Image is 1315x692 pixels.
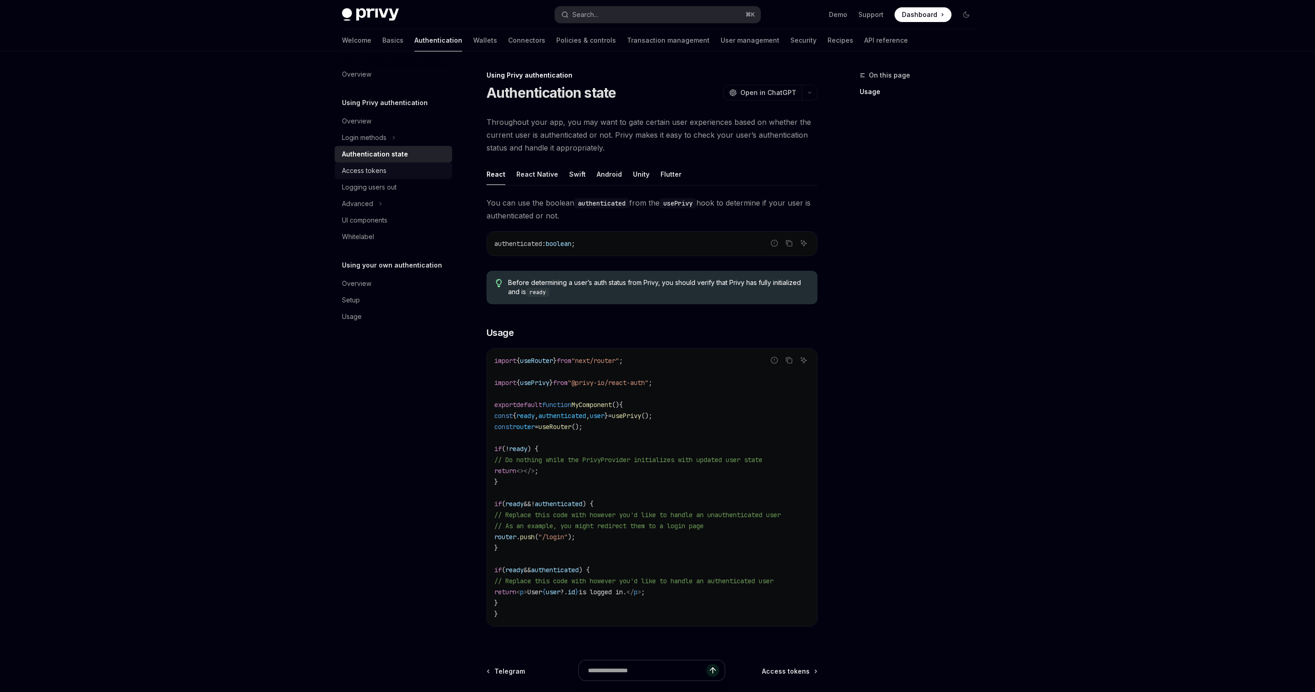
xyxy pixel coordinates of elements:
span: Open in ChatGPT [740,88,796,97]
span: usePrivy [520,379,549,387]
span: } [549,379,553,387]
span: } [494,599,498,607]
span: import [494,379,516,387]
a: Overview [335,113,452,129]
span: user [590,412,604,420]
div: Using Privy authentication [487,71,817,80]
a: Usage [335,308,452,325]
span: ready [505,500,524,508]
span: // As an example, you might redirect them to a login page [494,522,704,530]
span: () [612,401,619,409]
span: ready [505,566,524,574]
span: ?. [560,588,568,596]
span: > [524,588,527,596]
span: && [524,566,531,574]
span: if [494,500,502,508]
span: ) { [579,566,590,574]
code: usePrivy [660,198,696,208]
span: ; [535,467,538,475]
span: authenticated [535,500,582,508]
a: Security [790,29,817,51]
span: ); [568,533,575,541]
span: MyComponent [571,401,612,409]
span: > [638,588,641,596]
a: Basics [382,29,403,51]
div: Overview [342,278,371,289]
span: authenticated [494,240,542,248]
a: Usage [860,84,981,99]
span: authenticated [531,566,579,574]
div: UI components [342,215,387,226]
div: Usage [342,311,362,322]
code: ready [526,288,549,297]
div: Swift [569,163,586,185]
span: = [535,423,538,431]
span: import [494,357,516,365]
span: } [604,412,608,420]
div: Whitelabel [342,231,374,242]
span: from [553,379,568,387]
span: Dashboard [902,10,937,19]
a: Dashboard [895,7,951,22]
span: ; [619,357,623,365]
span: ready [509,445,527,453]
div: Overview [342,116,371,127]
span: ! [531,500,535,508]
a: User management [721,29,779,51]
h5: Using Privy authentication [342,97,428,108]
div: Advanced [342,198,373,209]
button: Open in ChatGPT [723,85,802,100]
a: Welcome [342,29,371,51]
span: useRouter [520,357,553,365]
span: is logged in. [579,588,627,596]
span: user [546,588,560,596]
input: Ask a question... [588,660,706,681]
a: UI components [335,212,452,229]
span: "@privy-io/react-auth" [568,379,649,387]
span: "/login" [538,533,568,541]
button: Send message [706,664,719,677]
span: // Replace this code with however you'd like to handle an unauthenticated user [494,511,781,519]
span: (); [571,423,582,431]
span: ; [641,588,645,596]
a: Recipes [828,29,853,51]
span: } [553,357,557,365]
span: < [516,588,520,596]
span: default [516,401,542,409]
span: { [542,588,546,596]
span: usePrivy [612,412,641,420]
div: Unity [633,163,649,185]
span: <></> [516,467,535,475]
span: p [634,588,638,596]
div: Android [597,163,622,185]
div: Login methods [342,132,386,143]
span: ! [505,445,509,453]
div: Flutter [660,163,682,185]
a: Demo [829,10,847,19]
span: p [520,588,524,596]
span: ( [502,566,505,574]
span: const [494,423,513,431]
span: { [619,401,623,409]
span: // Replace this code with however you'd like to handle an authenticated user [494,577,773,585]
a: Authentication [414,29,462,51]
span: ( [502,500,505,508]
span: ) { [582,500,593,508]
span: export [494,401,516,409]
h5: Using your own authentication [342,260,442,271]
span: } [494,478,498,486]
a: Wallets [473,29,497,51]
span: useRouter [538,423,571,431]
div: Logging users out [342,182,397,193]
img: dark logo [342,8,399,21]
span: ready [516,412,535,420]
button: Open search [555,6,761,23]
span: (); [641,412,652,420]
a: Authentication state [335,146,452,162]
div: Access tokens [342,165,386,176]
span: router [513,423,535,431]
button: Copy the contents from the code block [783,354,795,366]
a: Overview [335,275,452,292]
span: { [513,412,516,420]
span: ( [535,533,538,541]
